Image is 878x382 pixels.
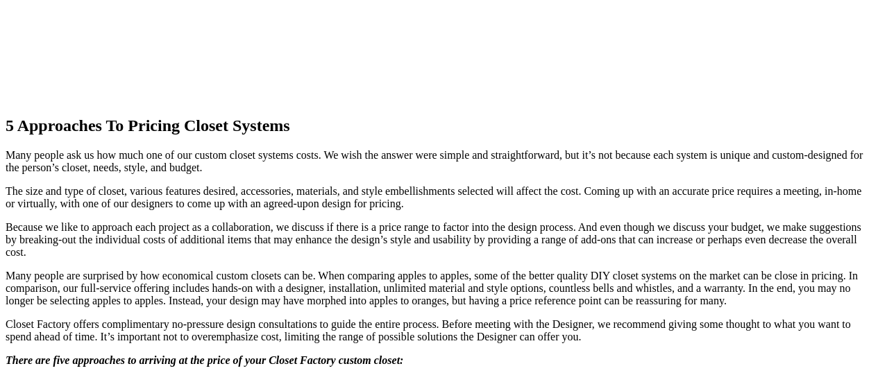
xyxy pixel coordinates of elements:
span: Many people ask us how much one of our custom closet systems costs. We wish the answer were simpl... [6,149,863,173]
span: Many people are surprised by how economical custom closets can be. When comparing apples to apple... [6,270,858,306]
span: The size and type of closet, various features desired, accessories, materials, and style embellis... [6,185,861,209]
span: Closet Factory offers complimentary no-pressure design consultations to guide the entire process.... [6,318,850,342]
span: Because we like to approach each project as a collaboration, we discuss if there is a price range... [6,221,861,258]
span: 5 Approaches To Pricing Closet Systems [6,116,290,134]
em: There are five approaches to arriving at the price of your Closet Factory custom closet: [6,354,403,366]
